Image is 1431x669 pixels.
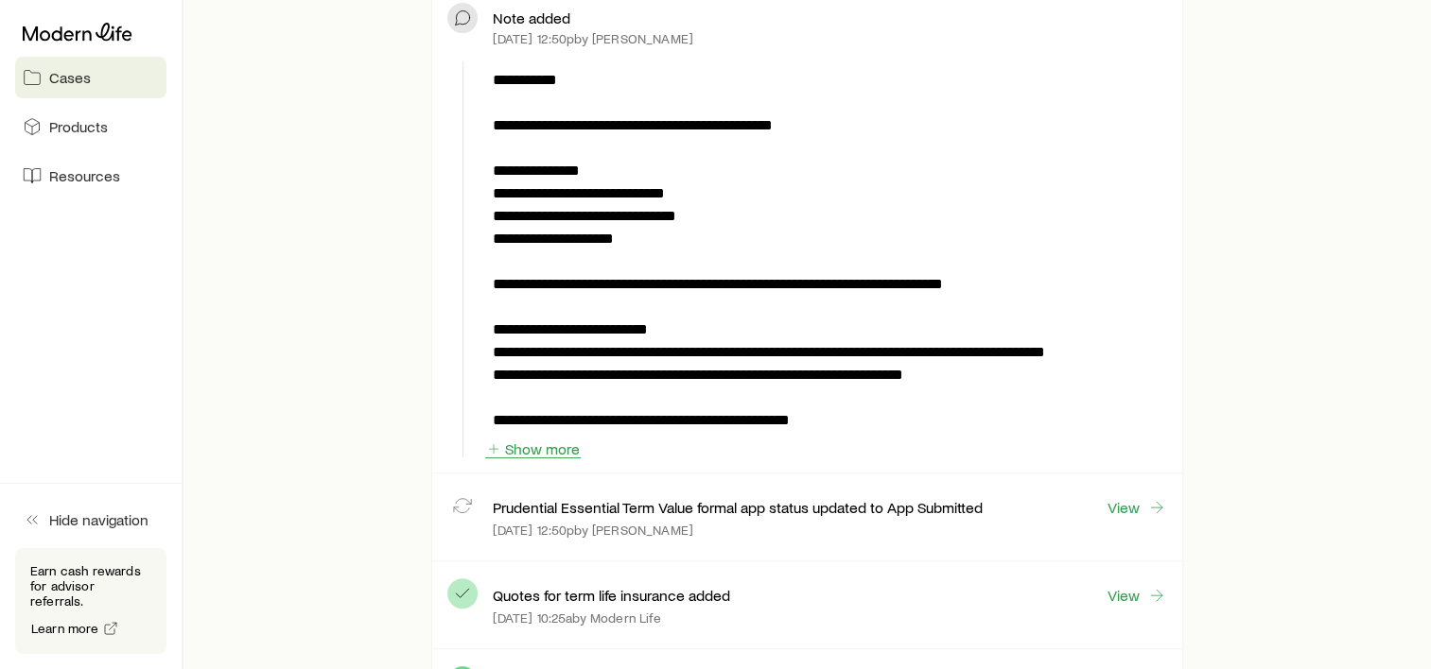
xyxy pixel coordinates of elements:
[49,510,148,529] span: Hide navigation
[485,440,581,458] button: Show more
[49,68,91,87] span: Cases
[31,622,99,635] span: Learn more
[493,9,570,27] p: Note added
[49,166,120,185] span: Resources
[493,610,660,626] p: [DATE] 10:25a by Modern Life
[49,117,108,136] span: Products
[15,155,166,197] a: Resources
[493,31,693,46] p: [DATE] 12:50p by [PERSON_NAME]
[493,586,730,605] p: Quotes for term life insurance added
[1107,497,1167,518] a: View
[15,57,166,98] a: Cases
[15,499,166,540] button: Hide navigation
[493,523,693,538] p: [DATE] 12:50p by [PERSON_NAME]
[15,548,166,654] div: Earn cash rewards for advisor referrals.Learn more
[15,106,166,147] a: Products
[1107,585,1167,606] a: View
[493,498,983,517] p: Prudential Essential Term Value formal app status updated to App Submitted
[30,563,151,609] p: Earn cash rewards for advisor referrals.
